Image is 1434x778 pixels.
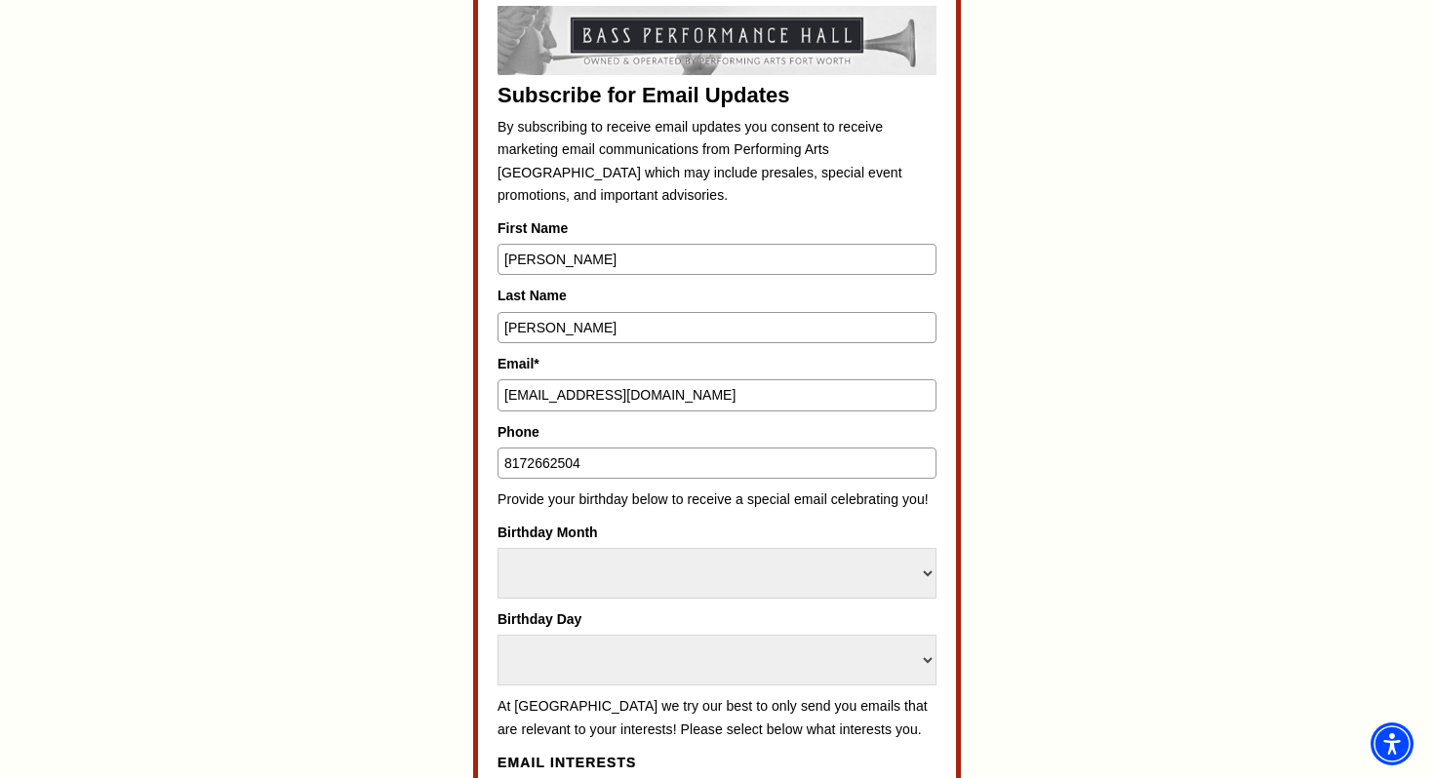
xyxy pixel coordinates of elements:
label: Last Name [498,285,936,306]
p: By subscribing to receive email updates you consent to receive marketing email communications fro... [498,116,936,208]
img: Subscribe for Email Updates [498,6,936,74]
label: Phone [498,421,936,443]
input: Type your phone number [498,447,936,479]
input: Type your first name [498,244,936,275]
p: At [GEOGRAPHIC_DATA] we try our best to only send you emails that are relevant to your interests!... [498,695,936,741]
div: Subscribe for Email Updates [498,85,936,106]
input: Type your last name [498,312,936,343]
label: First Name [498,217,936,239]
div: Accessibility Menu [1371,722,1414,765]
input: Type your email [498,379,936,410]
label: Email* [498,353,936,374]
p: Provide your birthday below to receive a special email celebrating you! [498,488,936,512]
label: Birthday Month [498,522,936,543]
label: Birthday Day [498,608,936,630]
legend: Email Interests [498,752,637,775]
